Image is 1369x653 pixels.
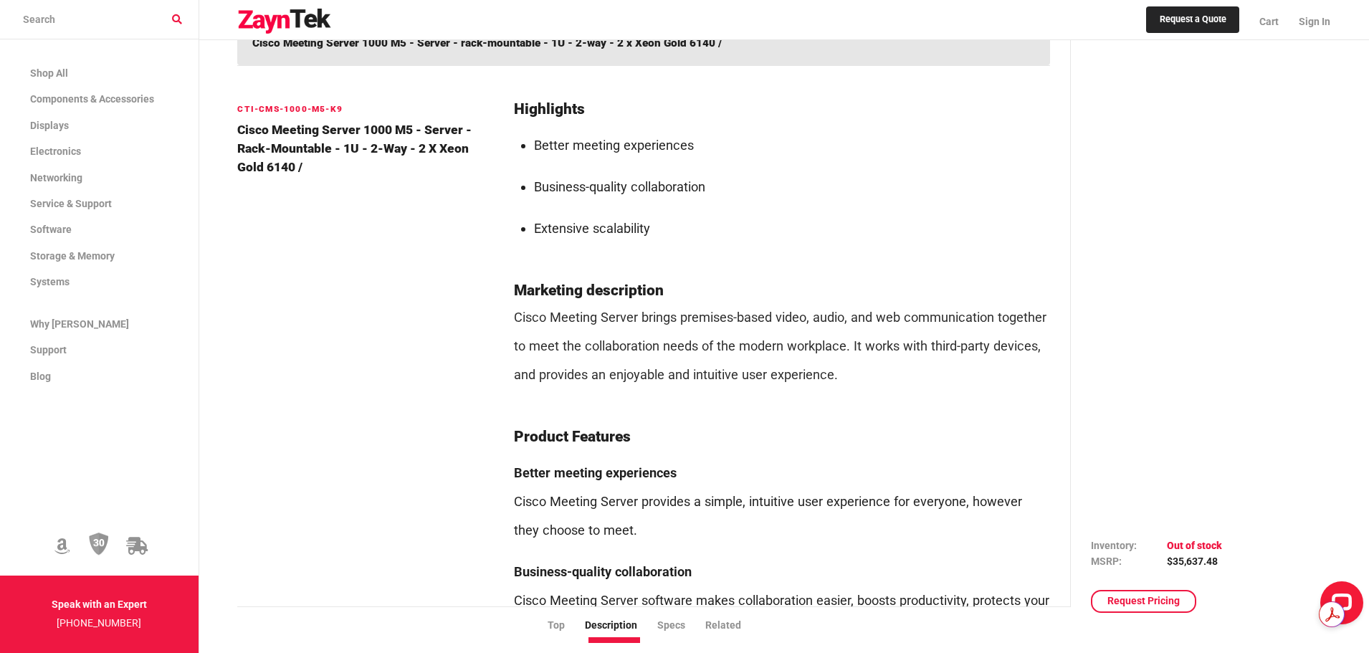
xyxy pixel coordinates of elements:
strong: Business-quality collaboration [514,564,692,579]
li: Better meeting experiences [534,131,1050,160]
li: Cisco Meeting Server provides a simple, intuitive user experience for everyone, however they choo... [514,459,1050,545]
span: Networking [30,172,82,183]
a: Request a Quote [1146,6,1240,34]
h6: CTI-CMS-1000-M5-K9 [237,103,497,116]
span: Support [30,344,67,356]
iframe: LiveChat chat widget [1309,576,1369,636]
h2: Product Features [514,429,1050,446]
li: Related [705,617,761,633]
p: Cisco Meeting Server brings premises-based video, audio, and web communication together to meet t... [514,303,1050,389]
span: Systems [30,276,70,287]
a: Request Pricing [1091,590,1196,613]
strong: Better meeting experiences [514,465,677,480]
li: Extensive scalability [534,214,1050,243]
span: Displays [30,120,69,131]
h4: Cisco Meeting Server 1000 M5 - Server - rack-mountable - 1U - 2-way - 2 x Xeon Gold 6140 / [237,120,497,177]
span: Service & Support [30,198,112,209]
span: Storage & Memory [30,250,115,262]
li: Business-quality collaboration [534,173,1050,201]
span: Why [PERSON_NAME] [30,318,129,330]
img: 30 Day Return Policy [89,532,109,556]
li: Specs [657,617,705,633]
a: Cart [1249,4,1289,39]
span: Cart [1259,16,1279,27]
li: Top [548,617,585,633]
h2: Highlights [514,101,1050,118]
td: MSRP [1091,554,1167,570]
td: $35,637.48 [1167,554,1222,570]
td: Inventory [1091,538,1167,553]
span: Cisco Meeting Server 1000 M5 - Server - rack-mountable - 1U - 2-way - 2 x Xeon Gold 6140 / [252,37,722,49]
li: Cisco Meeting Server software makes collaboration easier, boosts productivity, protects your inve... [514,558,1050,644]
span: Shop All [30,67,68,79]
span: Components & Accessories [30,93,154,105]
span: Blog [30,371,51,382]
li: Description [585,617,657,633]
h2: Marketing description [514,282,1050,300]
span: Software [30,224,72,235]
a: [PHONE_NUMBER] [57,617,141,629]
strong: Speak with an Expert [52,599,147,610]
img: logo [237,9,332,34]
a: Sign In [1289,4,1330,39]
span: Electronics [30,146,81,157]
span: Out of stock [1167,540,1222,551]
